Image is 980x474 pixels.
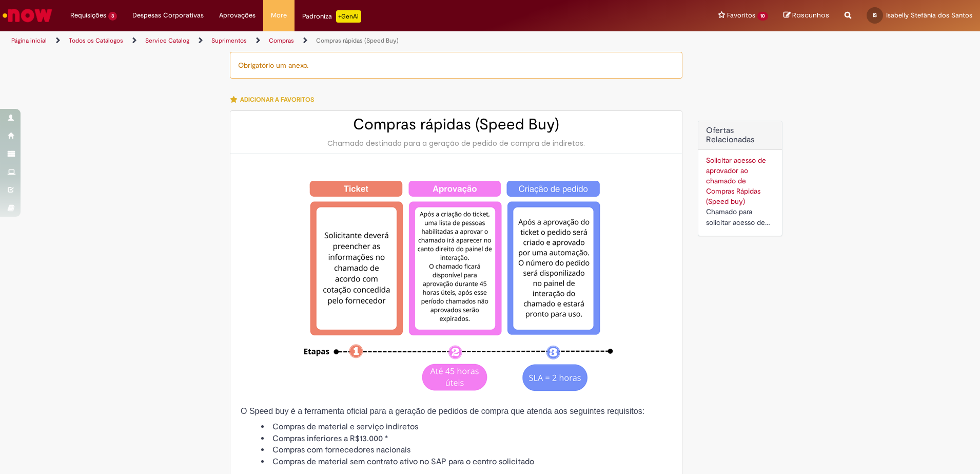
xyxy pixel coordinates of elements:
[792,10,829,20] span: Rascunhos
[241,407,644,415] span: O Speed buy é a ferramenta oficial para a geração de pedidos de compra que atenda aos seguintes r...
[316,36,399,45] a: Compras rápidas (Speed Buy)
[132,10,204,21] span: Despesas Corporativas
[261,421,672,433] li: Compras de material e serviço indiretos
[873,12,877,18] span: IS
[108,12,117,21] span: 3
[241,138,672,148] div: Chamado destinado para a geração de pedido de compra de indiretos.
[1,5,54,26] img: ServiceNow
[241,116,672,133] h2: Compras rápidas (Speed Buy)
[698,121,782,236] div: Ofertas Relacionadas
[219,10,256,21] span: Aprovações
[261,456,672,468] li: Compras de material sem contrato ativo no SAP para o centro solicitado
[70,10,106,21] span: Requisições
[230,89,320,110] button: Adicionar a Favoritos
[145,36,189,45] a: Service Catalog
[8,31,645,50] ul: Trilhas de página
[727,10,755,21] span: Favoritos
[302,10,361,23] div: Padroniza
[261,444,672,456] li: Compras com fornecedores nacionais
[211,36,247,45] a: Suprimentos
[11,36,47,45] a: Página inicial
[230,52,682,79] div: Obrigatório um anexo.
[706,156,766,206] a: Solicitar acesso de aprovador ao chamado de Compras Rápidas (Speed buy)
[271,10,287,21] span: More
[269,36,294,45] a: Compras
[706,126,774,144] h2: Ofertas Relacionadas
[336,10,361,23] p: +GenAi
[886,11,972,20] span: Isabelly Stefânia dos Santos
[69,36,123,45] a: Todos os Catálogos
[783,11,829,21] a: Rascunhos
[757,12,768,21] span: 10
[261,433,672,445] li: Compras inferiores a R$13.000 *
[706,206,774,228] div: Chamado para solicitar acesso de aprovador ao ticket de Speed buy
[240,96,314,104] span: Adicionar a Favoritos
